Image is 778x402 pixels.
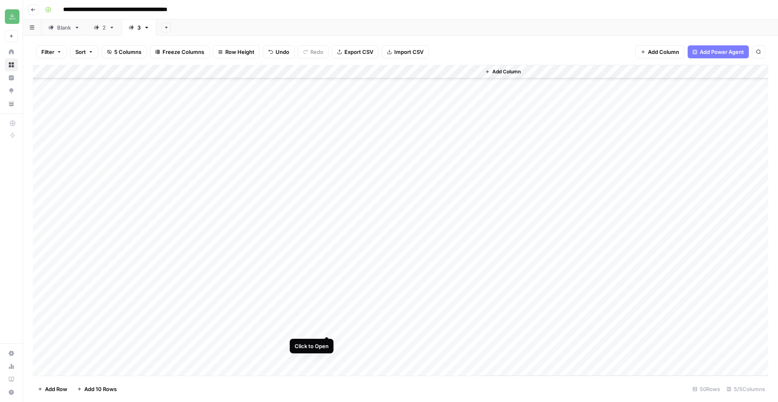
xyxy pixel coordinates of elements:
div: 5/5 Columns [723,383,768,396]
span: Filter [41,48,54,56]
button: Add 10 Rows [72,383,122,396]
span: Freeze Columns [162,48,204,56]
span: Add Row [45,385,67,393]
button: 5 Columns [102,45,147,58]
a: Learning Hub [5,373,18,386]
button: Redo [298,45,329,58]
span: Add Column [648,48,679,56]
a: Blank [41,19,87,36]
a: Usage [5,360,18,373]
button: Workspace: Distru [5,6,18,27]
button: Row Height [213,45,260,58]
div: 2 [103,24,106,32]
span: Add Column [492,68,521,75]
a: Your Data [5,97,18,110]
span: Import CSV [394,48,423,56]
a: 3 [122,19,156,36]
span: 5 Columns [114,48,141,56]
button: Filter [36,45,67,58]
a: Insights [5,71,18,84]
a: Home [5,45,18,58]
a: Settings [5,347,18,360]
div: Click to Open [295,342,329,350]
button: Add Row [33,383,72,396]
button: Add Power Agent [688,45,749,58]
span: Row Height [225,48,254,56]
span: Sort [75,48,86,56]
span: Add 10 Rows [84,385,117,393]
button: Freeze Columns [150,45,209,58]
div: 3 [137,24,141,32]
a: Opportunities [5,84,18,97]
span: Undo [276,48,289,56]
button: Import CSV [382,45,429,58]
button: Help + Support [5,386,18,399]
a: 2 [87,19,122,36]
div: Blank [57,24,71,32]
span: Redo [310,48,323,56]
a: Browse [5,58,18,71]
button: Sort [70,45,98,58]
button: Undo [263,45,295,58]
span: Export CSV [344,48,373,56]
img: Distru Logo [5,9,19,24]
button: Add Column [482,66,524,77]
button: Add Column [635,45,684,58]
span: Add Power Agent [700,48,744,56]
div: 50 Rows [689,383,723,396]
button: Export CSV [332,45,378,58]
